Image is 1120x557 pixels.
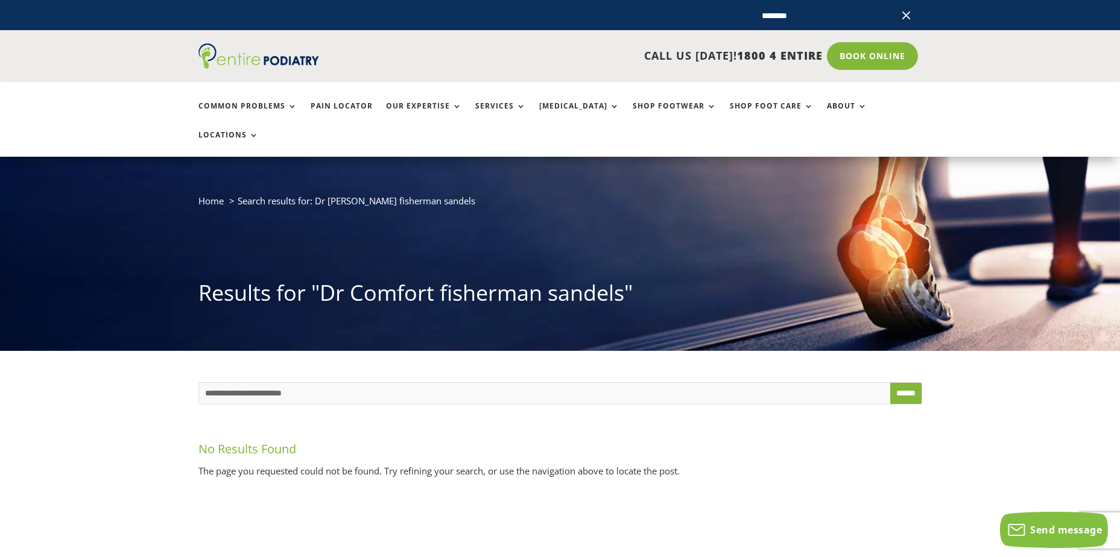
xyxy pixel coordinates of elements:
span: 1800 4 ENTIRE [737,48,823,63]
img: logo (1) [198,43,319,69]
a: Pain Locator [311,102,373,128]
a: Common Problems [198,102,297,128]
a: Entire Podiatry [198,59,319,71]
button: Send message [1000,512,1108,548]
a: [MEDICAL_DATA] [539,102,619,128]
a: Our Expertise [386,102,462,128]
a: Shop Footwear [633,102,717,128]
span: Search results for: Dr [PERSON_NAME] fisherman sandels [238,195,475,207]
nav: breadcrumb [198,193,922,218]
a: About [827,102,867,128]
a: Home [198,195,224,207]
a: Locations [198,131,259,157]
a: Shop Foot Care [730,102,814,128]
h2: No Results Found [198,441,741,464]
h1: Results for "Dr Comfort fisherman sandels" [198,278,922,314]
p: CALL US [DATE]! [365,48,823,64]
a: Services [475,102,526,128]
span: Send message [1030,523,1102,537]
p: The page you requested could not be found. Try refining your search, or use the navigation above ... [198,464,741,479]
a: Book Online [827,42,918,70]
